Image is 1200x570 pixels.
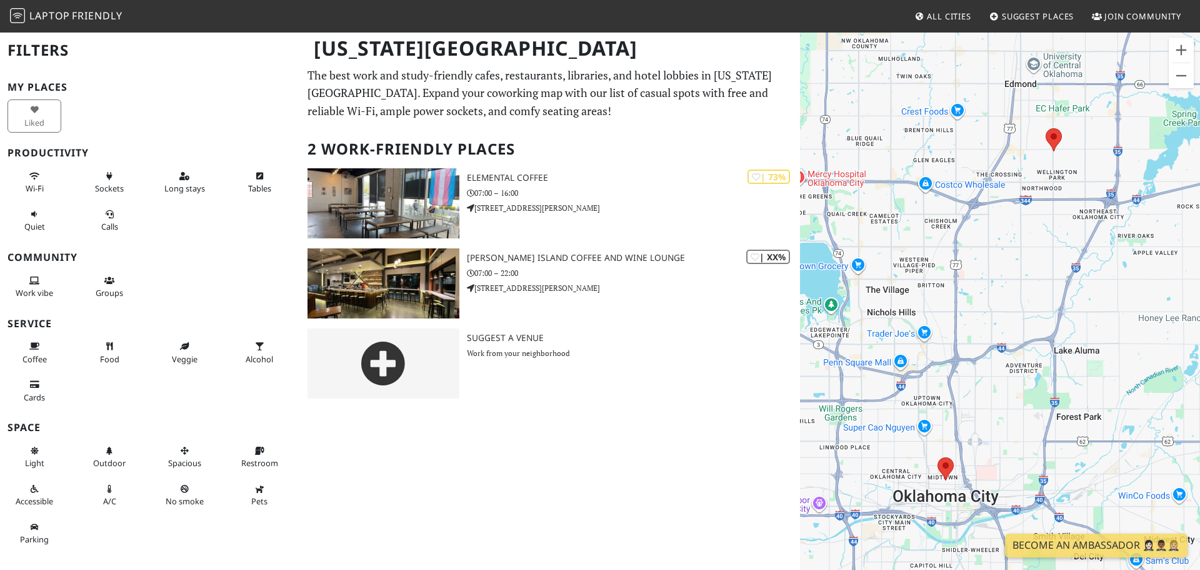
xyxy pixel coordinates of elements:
span: All Cities [927,11,971,22]
h3: Suggest a Venue [467,333,800,344]
h3: Service [7,318,292,330]
span: Outdoor area [93,457,126,469]
span: Coffee [22,354,47,365]
span: Parking [20,534,49,545]
span: Spacious [168,457,201,469]
button: Alcohol [232,336,286,369]
span: Smoke free [166,496,204,507]
button: Work vibe [7,270,61,303]
h3: Productivity [7,147,292,159]
a: Suggest a Venue Work from your neighborhood [300,328,800,399]
button: Accessible [7,479,61,512]
span: Quiet [24,221,45,232]
button: Long stays [157,166,211,199]
button: Parking [7,517,61,550]
span: Accessible [16,496,53,507]
a: All Cities [909,5,976,28]
span: Friendly [72,9,122,23]
span: Power sockets [95,183,124,194]
button: No smoke [157,479,211,512]
button: Cards [7,374,61,407]
div: | XX% [746,250,790,264]
div: | 73% [747,170,790,184]
span: Video/audio calls [101,221,118,232]
span: Veggie [172,354,197,365]
p: The best work and study-friendly cafes, restaurants, libraries, and hotel lobbies in [US_STATE][G... [307,66,792,120]
button: Zoom out [1169,63,1194,88]
span: Join Community [1104,11,1181,22]
button: Groups [82,270,136,303]
img: LaptopFriendly [10,8,25,23]
h3: [PERSON_NAME] Island Coffee and Wine Lounge [467,253,800,263]
button: Pets [232,479,286,512]
h2: Filters [7,31,292,69]
span: Restroom [241,457,278,469]
button: Food [82,336,136,369]
button: Restroom [232,440,286,474]
button: Outdoor [82,440,136,474]
button: A/C [82,479,136,512]
button: Zoom in [1169,38,1194,63]
span: Credit cards [24,392,45,403]
span: Long stays [164,183,205,194]
button: Light [7,440,61,474]
h3: My Places [7,81,292,93]
span: Stable Wi-Fi [26,183,44,194]
button: Sockets [82,166,136,199]
span: Group tables [96,287,123,298]
h3: Space [7,422,292,434]
p: Work from your neighborhood [467,347,800,359]
span: Natural light [25,457,44,469]
span: People working [16,287,53,298]
button: Calls [82,204,136,237]
span: Air conditioned [103,496,116,507]
button: Spacious [157,440,211,474]
a: LaptopFriendly LaptopFriendly [10,6,122,28]
span: Suggest Places [1002,11,1074,22]
a: Elemental Coffee | 73% Elemental Coffee 07:00 – 16:00 [STREET_ADDRESS][PERSON_NAME] [300,168,800,238]
a: Suggest Places [984,5,1079,28]
button: Veggie [157,336,211,369]
button: Wi-Fi [7,166,61,199]
a: Join Community [1087,5,1186,28]
span: Food [100,354,119,365]
button: Quiet [7,204,61,237]
span: Pet friendly [251,496,267,507]
span: Alcohol [246,354,273,365]
h1: [US_STATE][GEOGRAPHIC_DATA] [304,31,797,66]
button: Coffee [7,336,61,369]
span: Work-friendly tables [248,183,271,194]
h3: Elemental Coffee [467,173,800,183]
h3: Community [7,252,292,263]
p: 07:00 – 16:00 [467,187,800,199]
button: Tables [232,166,286,199]
h2: 2 Work-Friendly Places [307,130,792,168]
p: [STREET_ADDRESS][PERSON_NAME] [467,202,800,214]
img: gray-place-d2bdb4477600e061c01bd816cc0f2ef0cfcb1ca9e3ad78868dd16fb2af073a21.png [307,328,459,399]
img: Ellis Island Coffee and Wine Lounge [307,248,459,318]
a: Ellis Island Coffee and Wine Lounge | XX% [PERSON_NAME] Island Coffee and Wine Lounge 07:00 – 22:... [300,248,800,318]
img: Elemental Coffee [307,168,459,238]
p: [STREET_ADDRESS][PERSON_NAME] [467,282,800,294]
span: Laptop [29,9,70,23]
p: 07:00 – 22:00 [467,267,800,279]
